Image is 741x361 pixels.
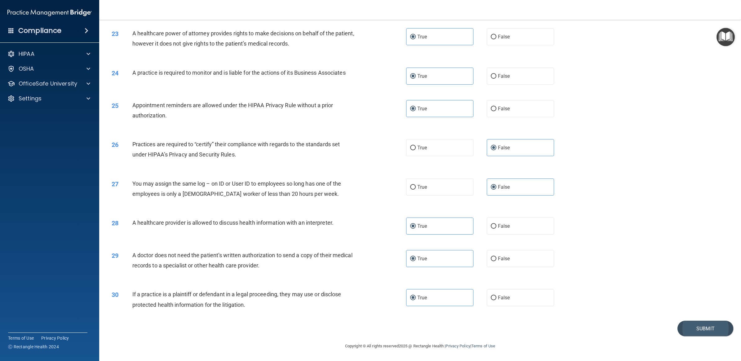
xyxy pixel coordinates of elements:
span: False [498,106,510,112]
a: Terms of Use [8,335,34,341]
input: True [410,107,416,111]
input: False [491,296,496,300]
a: Privacy Policy [446,344,470,348]
iframe: Drift Widget Chat Controller [710,318,734,342]
button: Open Resource Center [717,28,735,46]
span: If a practice is a plaintiff or defendant in a legal proceeding, they may use or disclose protect... [132,291,341,308]
span: A healthcare provider is allowed to discuss health information with an interpreter. [132,219,334,226]
span: False [498,184,510,190]
span: True [417,184,427,190]
span: True [417,295,427,301]
p: OSHA [19,65,34,73]
span: False [498,34,510,40]
input: True [410,257,416,261]
span: Practices are required to “certify” their compliance with regards to the standards set under HIPA... [132,141,340,158]
p: HIPAA [19,50,34,58]
span: True [417,256,427,262]
p: Settings [19,95,42,102]
span: You may assign the same log – on ID or User ID to employees so long has one of the employees is o... [132,180,341,197]
span: False [498,223,510,229]
input: True [410,146,416,150]
input: True [410,185,416,190]
span: 24 [112,69,118,77]
span: True [417,106,427,112]
span: Appointment reminders are allowed under the HIPAA Privacy Rule without a prior authorization. [132,102,333,119]
span: False [498,73,510,79]
a: Settings [7,95,90,102]
a: Privacy Policy [41,335,69,341]
a: OfficeSafe University [7,80,90,87]
span: False [498,256,510,262]
span: 25 [112,102,118,109]
span: A healthcare power of attorney provides rights to make decisions on behalf of the patient, howeve... [132,30,354,47]
span: True [417,145,427,151]
div: Copyright © All rights reserved 2025 @ Rectangle Health | | [307,336,533,356]
span: A doctor does not need the patient’s written authorization to send a copy of their medical record... [132,252,353,269]
input: False [491,107,496,111]
input: True [410,296,416,300]
input: False [491,224,496,229]
input: False [491,146,496,150]
button: Submit [677,321,733,337]
span: False [498,145,510,151]
p: OfficeSafe University [19,80,77,87]
span: 29 [112,252,118,259]
input: True [410,74,416,79]
span: 28 [112,219,118,227]
span: True [417,73,427,79]
span: True [417,223,427,229]
input: True [410,35,416,39]
img: PMB logo [7,7,92,19]
span: A practice is required to monitor and is liable for the actions of its Business Associates [132,69,346,76]
input: False [491,35,496,39]
input: False [491,74,496,79]
a: HIPAA [7,50,90,58]
input: False [491,257,496,261]
a: OSHA [7,65,90,73]
span: False [498,295,510,301]
a: Terms of Use [471,344,495,348]
input: False [491,185,496,190]
span: Ⓒ Rectangle Health 2024 [8,344,59,350]
span: 27 [112,180,118,188]
input: True [410,224,416,229]
span: 26 [112,141,118,148]
span: 23 [112,30,118,37]
h4: Compliance [18,26,61,35]
span: 30 [112,291,118,298]
span: True [417,34,427,40]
